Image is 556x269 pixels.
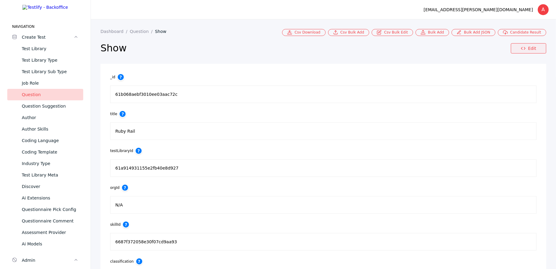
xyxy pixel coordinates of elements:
[7,43,83,54] a: Test Library
[115,238,531,245] div: 6687f372058e30f07cd9aa93
[424,6,533,13] div: [EMAIL_ADDRESS][PERSON_NAME][DOMAIN_NAME]
[110,221,130,228] label: skillId
[22,68,78,75] div: Test Library Sub Type
[115,164,531,172] div: 61a914931155e2fb40e8d927
[7,24,83,29] label: Navigation
[22,57,78,64] div: Test Library Type
[22,229,78,236] div: Assessment Provider
[7,169,83,181] a: Test Library Meta
[7,181,83,192] a: Discover
[7,77,83,89] a: Job Role
[7,89,83,100] a: Question
[22,137,78,144] div: Coding Language
[155,29,171,34] a: Show
[115,128,531,135] div: Ruby Rail
[22,91,78,98] div: Question
[452,29,495,36] a: Bulk Add JSON
[122,221,130,228] span: Skill or competency being assessed by this question
[7,54,83,66] a: Test Library Type
[136,258,143,265] span: Question type classification (e.g., Single Select, Multi Select, Coding)
[7,123,83,135] a: Author Skills
[117,73,124,81] span: Unique identifier for the question record
[22,34,74,41] div: Create Test
[22,257,74,264] div: Admin
[7,158,83,169] a: Industry Type
[416,29,449,36] a: Bulk Add
[110,110,126,118] label: title
[135,147,142,154] span: Test library that contains this question
[22,160,78,167] div: Industry Type
[7,66,83,77] a: Test Library Sub Type
[7,192,83,204] a: Ai Extensions
[22,206,78,213] div: Questionnaire Pick Config
[22,125,78,133] div: Author Skills
[372,29,413,36] a: Csv Bulk Edit
[119,110,126,118] span: Title or name of the question
[328,29,370,36] a: Csv Bulk Add
[22,102,78,110] div: Question Suggestion
[7,238,83,250] a: Ai Models
[511,43,546,53] a: Edit
[22,194,78,202] div: Ai Extensions
[110,73,124,81] label: _id
[22,240,78,248] div: Ai Models
[22,114,78,121] div: Author
[115,201,531,209] div: N/A
[7,227,83,238] a: Assessment Provider
[22,171,78,179] div: Test Library Meta
[22,148,78,156] div: Coding Template
[22,5,68,10] img: Testlify - Backoffice
[282,29,325,36] a: Csv Download
[498,29,546,36] a: Candidate Result
[115,91,531,98] div: 61b068aebf3010ee03aac72c
[7,215,83,227] a: Questionnaire Comment
[22,217,78,225] div: Questionnaire Comment
[100,29,130,34] a: Dashboard
[538,4,549,15] div: A
[7,135,83,146] a: Coding Language
[22,79,78,87] div: Job Role
[7,204,83,215] a: Questionnaire Pick Config
[22,45,78,52] div: Test Library
[7,146,83,158] a: Coding Template
[130,29,155,34] a: Question
[110,147,142,154] label: testLibraryId
[110,184,129,191] label: orgId
[22,183,78,190] div: Discover
[7,100,83,112] a: Question Suggestion
[121,184,129,191] span: Organization ID that owns this question
[110,258,143,265] label: classification
[7,112,83,123] a: Author
[100,42,511,54] h2: Show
